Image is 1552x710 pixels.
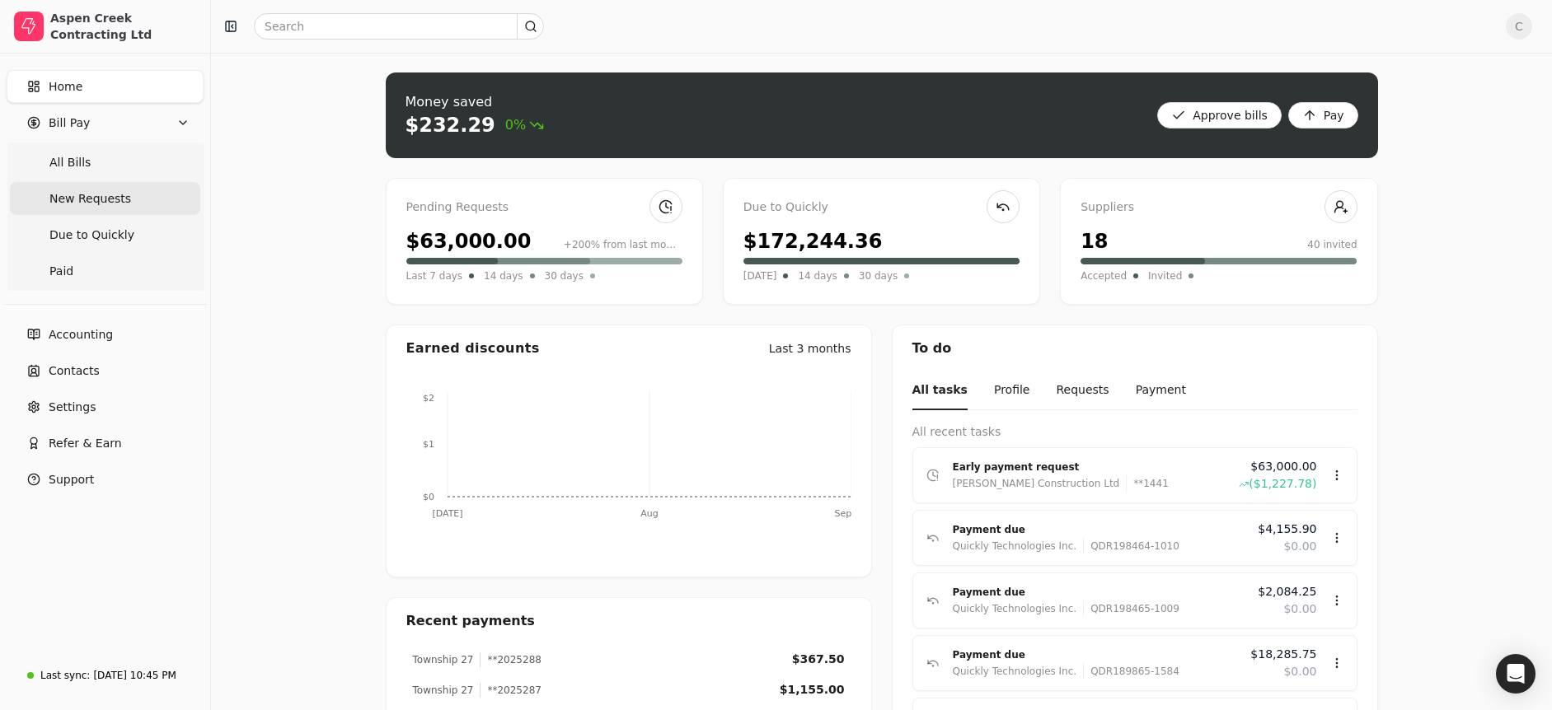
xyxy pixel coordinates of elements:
[1506,13,1532,40] button: C
[406,199,682,217] div: Pending Requests
[798,268,837,284] span: 14 days
[953,459,1226,475] div: Early payment request
[912,423,1357,441] div: All recent tasks
[49,78,82,96] span: Home
[484,268,523,284] span: 14 days
[1496,654,1536,694] div: Open Intercom Messenger
[49,435,122,452] span: Refer & Earn
[953,663,1077,680] div: Quickly Technologies Inc.
[406,92,545,112] div: Money saved
[413,683,474,698] div: Township 27
[49,399,96,416] span: Settings
[7,354,204,387] a: Contacts
[10,182,200,215] a: New Requests
[49,154,91,171] span: All Bills
[1250,646,1316,663] span: $18,285.75
[1288,102,1358,128] button: Pay
[7,661,204,690] a: Last sync:[DATE] 10:45 PM
[423,492,434,502] tspan: $0
[406,227,532,256] div: $63,000.00
[1083,600,1179,617] div: QDR198465-1009
[7,318,204,351] a: Accounting
[1081,227,1108,256] div: 18
[423,439,434,450] tspan: $1
[1307,237,1357,252] div: 40 invited
[1056,371,1109,410] button: Requests
[953,521,1245,538] div: Payment due
[953,538,1077,554] div: Quickly Technologies Inc.
[49,471,94,488] span: Support
[1157,102,1282,128] button: Approve bills
[1250,458,1316,475] span: $63,000.00
[743,199,1020,217] div: Due to Quickly
[1249,475,1316,493] span: ($1,227.78)
[7,463,204,496] button: Support
[49,263,73,280] span: Paid
[93,668,176,683] div: [DATE] 10:45 PM
[953,475,1120,492] div: [PERSON_NAME] Construction Ltd
[406,268,463,284] span: Last 7 days
[1148,268,1182,284] span: Invited
[40,668,90,683] div: Last sync:
[564,237,682,252] div: +200% from last month
[994,371,1030,410] button: Profile
[1083,538,1179,554] div: QDR198464-1010
[1136,371,1186,410] button: Payment
[7,70,204,103] a: Home
[953,584,1245,600] div: Payment due
[505,115,544,135] span: 0%
[49,114,90,132] span: Bill Pay
[49,326,113,343] span: Accounting
[640,508,658,519] tspan: Aug
[1081,199,1357,217] div: Suppliers
[1283,600,1316,618] span: $0.00
[7,427,204,460] button: Refer & Earn
[859,268,898,284] span: 30 days
[1283,663,1316,680] span: $0.00
[254,13,544,40] input: Search
[10,255,200,287] a: Paid
[432,508,462,519] tspan: [DATE]
[834,508,851,519] tspan: Sep
[780,681,845,698] div: $1,155.00
[49,362,100,380] span: Contacts
[743,227,883,256] div: $172,244.36
[406,339,540,358] div: Earned discounts
[769,340,851,357] div: Last 3 months
[912,371,968,410] button: All tasks
[10,146,200,179] a: All Bills
[7,106,204,139] button: Bill Pay
[49,227,134,244] span: Due to Quickly
[49,190,131,208] span: New Requests
[953,647,1238,663] div: Payment due
[387,598,871,644] div: Recent payments
[1083,663,1179,680] div: QDR189865-1584
[1081,268,1127,284] span: Accepted
[413,652,474,667] div: Township 27
[1258,521,1316,538] span: $4,155.90
[792,651,845,668] div: $367.50
[423,393,434,404] tspan: $2
[1258,583,1316,600] span: $2,084.25
[893,325,1377,371] div: To do
[1283,538,1316,555] span: $0.00
[10,218,200,251] a: Due to Quickly
[406,112,495,138] div: $232.29
[743,268,777,284] span: [DATE]
[7,390,204,423] a: Settings
[50,10,196,43] div: Aspen Creek Contracting Ltd
[545,268,584,284] span: 30 days
[953,600,1077,617] div: Quickly Technologies Inc.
